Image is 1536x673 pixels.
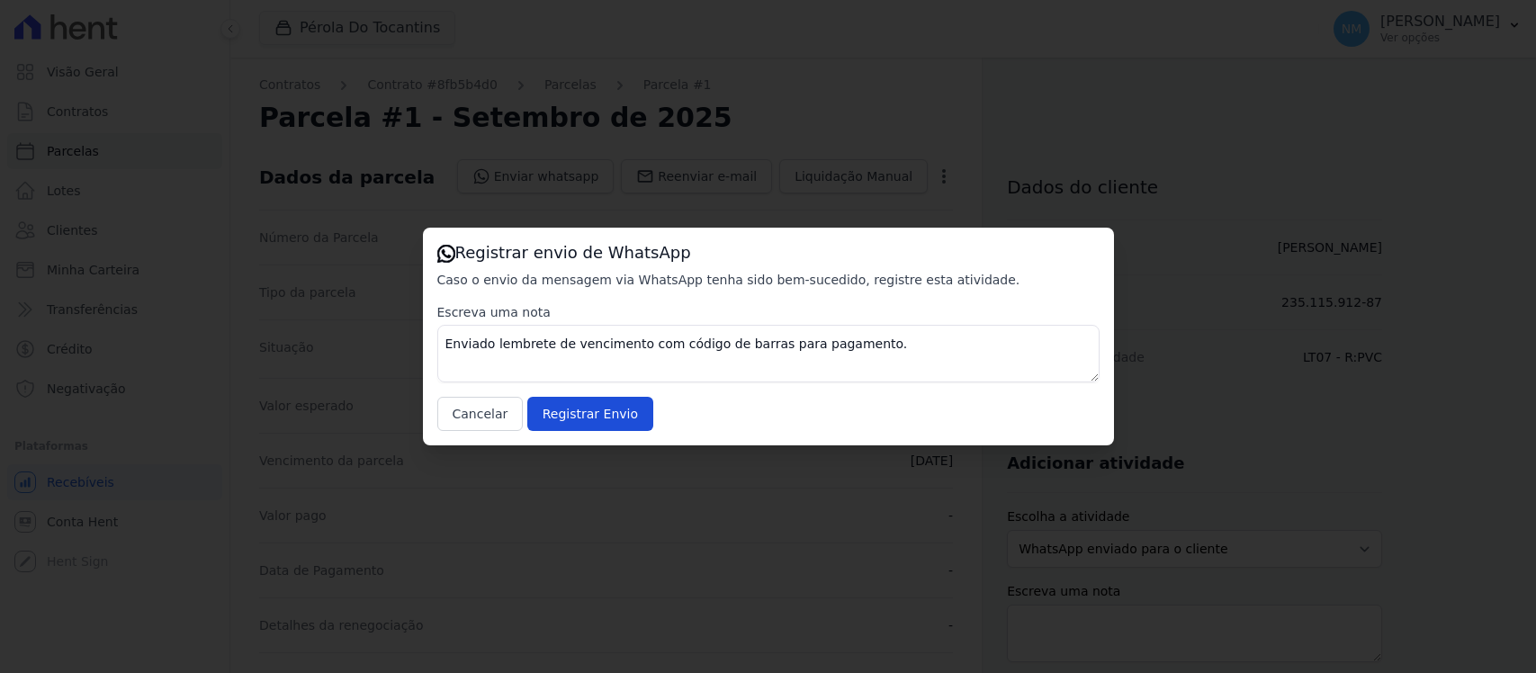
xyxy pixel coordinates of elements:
button: Cancelar [437,397,524,431]
label: Escreva uma nota [437,303,1100,321]
h3: Registrar envio de WhatsApp [437,242,1100,264]
p: Caso o envio da mensagem via WhatsApp tenha sido bem-sucedido, registre esta atividade. [437,271,1100,289]
textarea: Enviado lembrete de vencimento com código de barras para pagamento. [437,325,1100,382]
input: Registrar Envio [527,397,653,431]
